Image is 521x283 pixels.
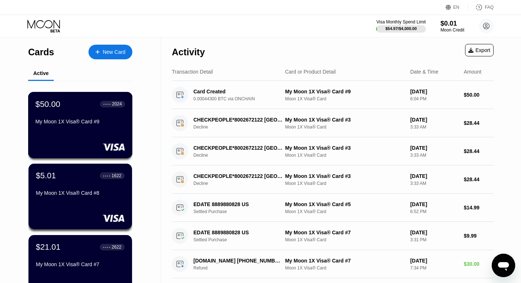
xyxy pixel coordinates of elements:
[285,201,404,207] div: My Moon 1X Visa® Card #5
[28,47,54,57] div: Cards
[285,153,404,158] div: Moon 1X Visa® Card
[410,237,458,242] div: 3:31 PM
[285,181,404,186] div: Moon 1X Visa® Card
[385,26,417,31] div: $54.97 / $4,000.00
[285,258,404,264] div: My Moon 1X Visa® Card #7
[464,205,494,211] div: $14.99
[112,173,121,178] div: 1622
[464,148,494,154] div: $28.44
[468,47,490,53] div: Export
[35,119,125,124] div: My Moon 1X Visa® Card #9
[410,117,458,123] div: [DATE]
[376,19,426,33] div: Visa Monthly Spend Limit$54.97/$4,000.00
[172,69,213,75] div: Transaction Detail
[172,250,494,278] div: [DOMAIN_NAME] [PHONE_NUMBER] USRefundMy Moon 1X Visa® Card #7Moon 1X Visa® Card[DATE]7:34 PM$30.00
[35,99,60,109] div: $50.00
[193,209,290,214] div: Settled Purchase
[193,124,290,130] div: Decline
[464,233,494,239] div: $9.99
[33,70,49,76] div: Active
[465,44,494,56] div: Export
[464,176,494,182] div: $28.44
[285,230,404,235] div: My Moon 1X Visa® Card #7
[285,124,404,130] div: Moon 1X Visa® Card
[410,258,458,264] div: [DATE]
[285,173,404,179] div: My Moon 1X Visa® Card #3
[441,27,464,33] div: Moon Credit
[285,209,404,214] div: Moon 1X Visa® Card
[464,69,481,75] div: Amount
[410,201,458,207] div: [DATE]
[112,101,122,107] div: 2024
[410,145,458,151] div: [DATE]
[464,120,494,126] div: $28.44
[36,242,60,252] div: $21.01
[112,245,121,250] div: 2622
[410,89,458,94] div: [DATE]
[376,19,426,25] div: Visa Monthly Spend Limit
[193,201,283,207] div: EDATE 8889880828 US
[172,47,205,57] div: Activity
[36,190,125,196] div: My Moon 1X Visa® Card #8
[193,153,290,158] div: Decline
[193,145,283,151] div: CHECKPEOPLE*8002672122 [GEOGRAPHIC_DATA] [GEOGRAPHIC_DATA]
[172,109,494,137] div: CHECKPEOPLE*8002672122 [GEOGRAPHIC_DATA] [GEOGRAPHIC_DATA]DeclineMy Moon 1X Visa® Card #3Moon 1X ...
[103,103,111,105] div: ● ● ● ●
[410,124,458,130] div: 3:33 AM
[193,237,290,242] div: Settled Purchase
[193,265,290,271] div: Refund
[285,145,404,151] div: My Moon 1X Visa® Card #3
[464,92,494,98] div: $50.00
[172,222,494,250] div: EDATE 8889880828 USSettled PurchaseMy Moon 1X Visa® Card #7Moon 1X Visa® Card[DATE]3:31 PM$9.99
[410,230,458,235] div: [DATE]
[285,237,404,242] div: Moon 1X Visa® Card
[410,209,458,214] div: 6:52 PM
[410,173,458,179] div: [DATE]
[492,254,515,277] iframe: Button to launch messaging window
[193,96,290,101] div: 0.00044300 BTC via ONCHAIN
[103,175,110,177] div: ● ● ● ●
[410,265,458,271] div: 7:34 PM
[193,258,283,264] div: [DOMAIN_NAME] [PHONE_NUMBER] US
[193,173,283,179] div: CHECKPEOPLE*8002672122 [GEOGRAPHIC_DATA] [GEOGRAPHIC_DATA]
[36,261,125,267] div: My Moon 1X Visa® Card #7
[285,117,404,123] div: My Moon 1X Visa® Card #3
[464,261,494,267] div: $30.00
[193,230,283,235] div: EDATE 8889880828 US
[172,81,494,109] div: Card Created0.00044300 BTC via ONCHAINMy Moon 1X Visa® Card #9Moon 1X Visa® Card[DATE]6:04 PM$50.00
[468,4,494,11] div: FAQ
[441,20,464,27] div: $0.01
[172,165,494,194] div: CHECKPEOPLE*8002672122 [GEOGRAPHIC_DATA] [GEOGRAPHIC_DATA]DeclineMy Moon 1X Visa® Card #3Moon 1X ...
[29,92,132,158] div: $50.00● ● ● ●2024My Moon 1X Visa® Card #9
[285,96,404,101] div: Moon 1X Visa® Card
[410,96,458,101] div: 6:04 PM
[88,45,132,59] div: New Card
[193,89,283,94] div: Card Created
[172,137,494,165] div: CHECKPEOPLE*8002672122 [GEOGRAPHIC_DATA] [GEOGRAPHIC_DATA]DeclineMy Moon 1X Visa® Card #3Moon 1X ...
[485,5,494,10] div: FAQ
[410,153,458,158] div: 3:33 AM
[410,69,438,75] div: Date & Time
[103,49,125,55] div: New Card
[446,4,468,11] div: EN
[103,246,110,248] div: ● ● ● ●
[285,89,404,94] div: My Moon 1X Visa® Card #9
[193,181,290,186] div: Decline
[441,20,464,33] div: $0.01Moon Credit
[285,265,404,271] div: Moon 1X Visa® Card
[36,171,56,180] div: $5.01
[172,194,494,222] div: EDATE 8889880828 USSettled PurchaseMy Moon 1X Visa® Card #5Moon 1X Visa® Card[DATE]6:52 PM$14.99
[193,117,283,123] div: CHECKPEOPLE*8002672122 [GEOGRAPHIC_DATA] [GEOGRAPHIC_DATA]
[285,69,336,75] div: Card or Product Detail
[453,5,460,10] div: EN
[410,181,458,186] div: 3:33 AM
[29,164,132,229] div: $5.01● ● ● ●1622My Moon 1X Visa® Card #8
